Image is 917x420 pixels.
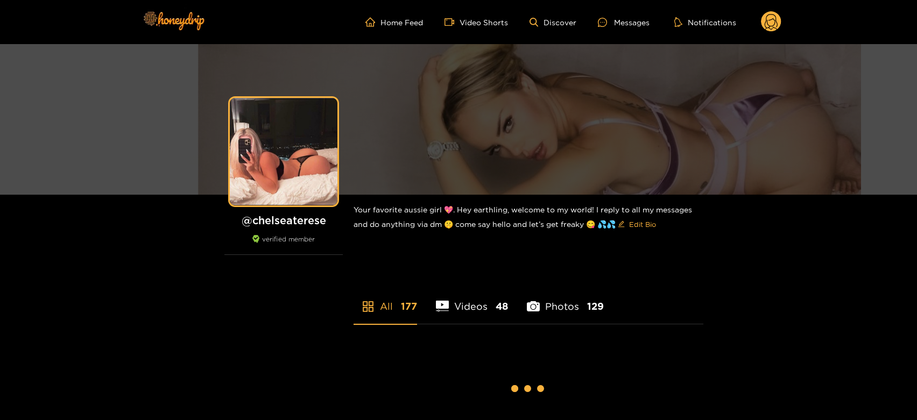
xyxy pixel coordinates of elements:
[354,275,417,324] li: All
[436,275,508,324] li: Videos
[496,300,508,313] span: 48
[671,17,739,27] button: Notifications
[354,195,703,241] div: Your favorite aussie girl 💖. Hey earthling, welcome to my world! I reply to all my messages and d...
[365,17,423,27] a: Home Feed
[224,235,343,255] div: verified member
[618,220,625,229] span: edit
[445,17,460,27] span: video-camera
[527,275,604,324] li: Photos
[224,213,343,227] h1: @ chelseaterese
[598,16,650,29] div: Messages
[445,17,508,27] a: Video Shorts
[362,300,375,313] span: appstore
[587,300,604,313] span: 129
[616,216,658,233] button: editEdit Bio
[401,300,417,313] span: 177
[365,17,380,27] span: home
[629,219,656,230] span: Edit Bio
[530,18,576,27] a: Discover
